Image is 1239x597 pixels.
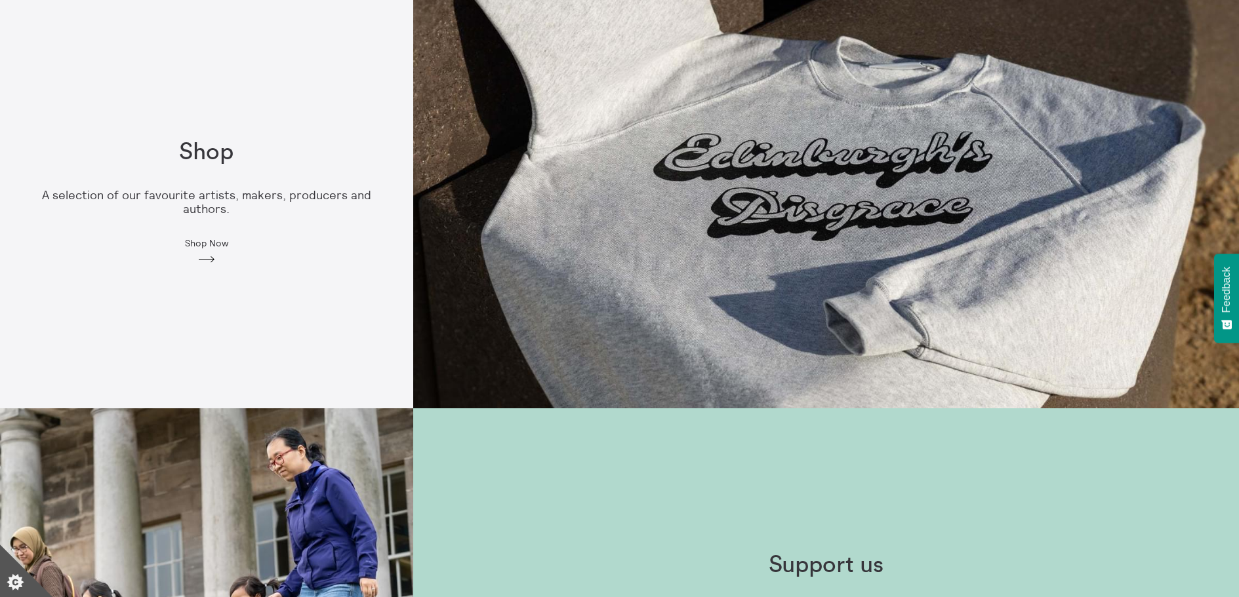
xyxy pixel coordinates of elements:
[21,189,392,216] p: A selection of our favourite artists, makers, producers and authors.
[179,139,234,166] h1: Shop
[185,238,228,248] span: Shop Now
[1221,267,1232,313] span: Feedback
[769,552,884,579] h1: Support us
[1214,254,1239,343] button: Feedback - Show survey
